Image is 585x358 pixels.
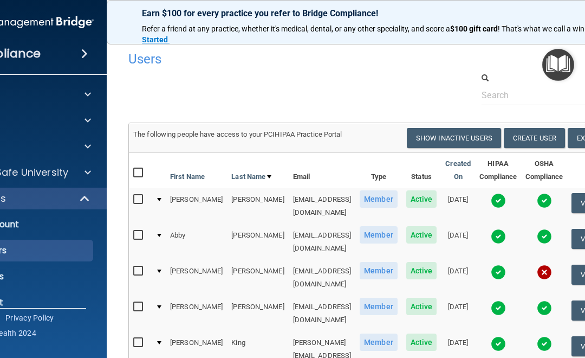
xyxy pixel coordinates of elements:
span: Member [360,298,398,315]
th: Type [355,153,402,188]
td: [PERSON_NAME] [227,296,288,331]
a: Last Name [231,170,271,183]
img: tick.e7d51cea.svg [491,336,506,351]
span: Member [360,262,398,279]
button: Open Resource Center [542,49,574,81]
td: Abby [166,224,227,260]
a: First Name [170,170,205,183]
span: Active [406,262,437,279]
img: tick.e7d51cea.svg [537,193,552,208]
span: Member [360,226,398,244]
img: tick.e7d51cea.svg [537,229,552,244]
span: The following people have access to your PCIHIPAA Practice Portal [133,130,342,138]
th: OSHA Compliance [521,153,567,188]
img: tick.e7d51cea.svg [491,265,506,280]
td: [DATE] [441,224,475,260]
span: Member [360,190,398,208]
span: Active [406,334,437,351]
a: Privacy Policy [5,312,54,323]
td: [EMAIL_ADDRESS][DOMAIN_NAME] [289,188,356,224]
th: Status [402,153,441,188]
td: [DATE] [441,188,475,224]
button: Create User [504,128,565,148]
td: [DATE] [441,260,475,296]
img: tick.e7d51cea.svg [491,193,506,208]
td: [PERSON_NAME] [227,260,288,296]
td: [DATE] [441,296,475,331]
img: tick.e7d51cea.svg [537,301,552,316]
th: Email [289,153,356,188]
h4: Users [128,52,414,66]
th: HIPAA Compliance [475,153,521,188]
button: Show Inactive Users [407,128,501,148]
td: [PERSON_NAME] [227,224,288,260]
img: tick.e7d51cea.svg [491,301,506,316]
span: Active [406,190,437,208]
td: [EMAIL_ADDRESS][DOMAIN_NAME] [289,260,356,296]
td: [PERSON_NAME] [227,188,288,224]
td: [EMAIL_ADDRESS][DOMAIN_NAME] [289,296,356,331]
span: Refer a friend at any practice, whether it's medical, dental, or any other speciality, and score a [142,24,450,33]
img: tick.e7d51cea.svg [537,336,552,351]
span: Active [406,298,437,315]
td: [PERSON_NAME] [166,260,227,296]
span: Member [360,334,398,351]
a: Created On [445,157,471,183]
td: [PERSON_NAME] [166,296,227,331]
td: [PERSON_NAME] [166,188,227,224]
td: [EMAIL_ADDRESS][DOMAIN_NAME] [289,224,356,260]
span: Active [406,226,437,244]
strong: $100 gift card [450,24,498,33]
img: cross.ca9f0e7f.svg [537,265,552,280]
img: tick.e7d51cea.svg [491,229,506,244]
